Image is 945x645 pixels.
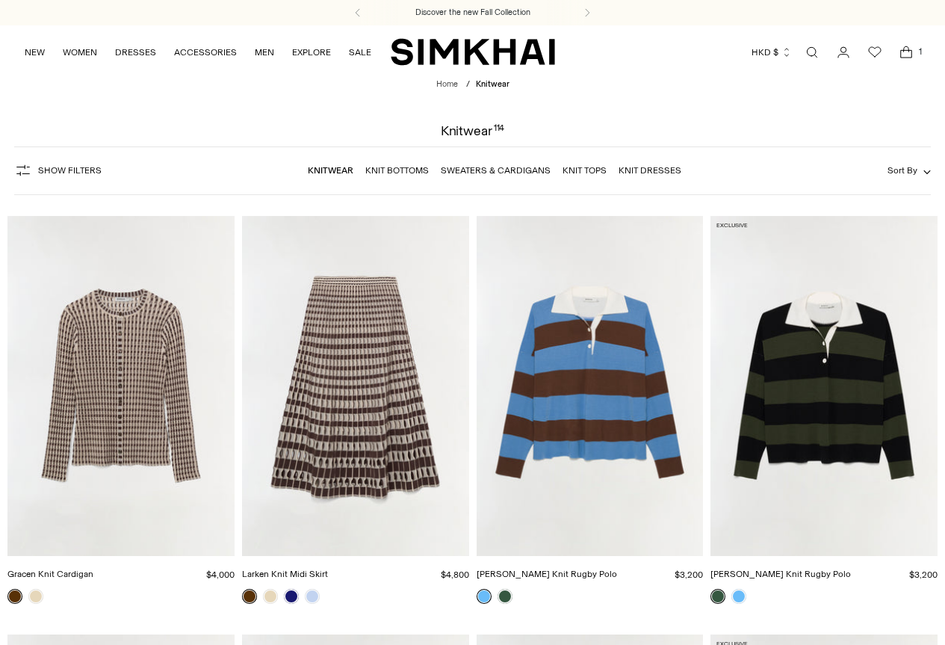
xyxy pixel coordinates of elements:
[174,36,237,69] a: ACCESSORIES
[752,36,792,69] button: HKD $
[891,37,921,67] a: Open cart modal
[349,36,371,69] a: SALE
[365,165,429,176] a: Knit Bottoms
[292,36,331,69] a: EXPLORE
[255,36,274,69] a: MEN
[242,569,328,579] a: Larken Knit Midi Skirt
[25,36,45,69] a: NEW
[14,158,102,182] button: Show Filters
[308,165,353,176] a: Knitwear
[415,7,530,19] a: Discover the new Fall Collection
[887,165,917,176] span: Sort By
[909,570,938,580] span: $3,200
[710,216,938,557] a: Carson Knit Rugby Polo
[710,569,851,579] a: [PERSON_NAME] Knit Rugby Polo
[476,79,509,89] span: Knitwear
[494,124,505,138] div: 114
[38,165,102,176] span: Show Filters
[115,36,156,69] a: DRESSES
[206,570,235,580] span: $4,000
[797,37,827,67] a: Open search modal
[563,165,607,176] a: Knit Tops
[477,216,704,557] a: Carson Knit Rugby Polo
[391,37,555,67] a: SIMKHAI
[828,37,858,67] a: Go to the account page
[7,216,235,557] a: Gracen Knit Cardigan
[436,78,509,91] nav: breadcrumbs
[441,570,469,580] span: $4,800
[860,37,890,67] a: Wishlist
[675,570,703,580] span: $3,200
[887,162,931,179] button: Sort By
[619,165,681,176] a: Knit Dresses
[7,569,93,579] a: Gracen Knit Cardigan
[242,216,469,557] a: Larken Knit Midi Skirt
[441,165,551,176] a: Sweaters & Cardigans
[914,45,927,58] span: 1
[63,36,97,69] a: WOMEN
[436,79,458,89] a: Home
[477,569,617,579] a: [PERSON_NAME] Knit Rugby Polo
[466,78,470,91] div: /
[441,124,505,138] h1: Knitwear
[308,155,681,186] nav: Linked collections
